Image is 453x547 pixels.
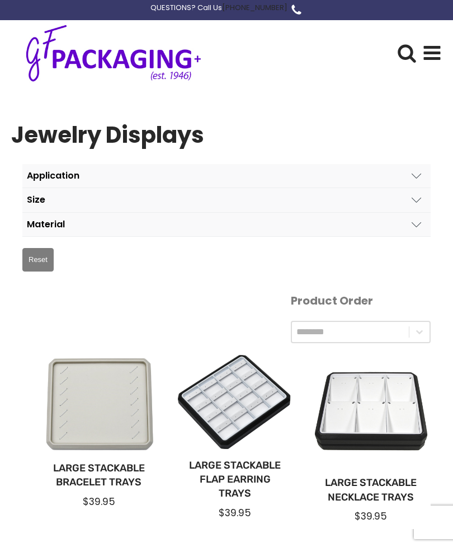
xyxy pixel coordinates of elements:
a: [PHONE_NUMBER] [222,2,287,13]
h1: Jewelry Displays [11,117,204,153]
button: Application [22,164,431,188]
button: Material [22,213,431,237]
a: Large Stackable Bracelet Trays [49,461,149,489]
div: QUESTIONS? Call Us [150,2,287,14]
div: $39.95 [49,495,149,508]
div: Material [27,219,65,230]
div: $39.95 [321,509,421,523]
a: Large Stackable Flap Earring Trays [185,459,285,501]
div: $39.95 [185,506,285,520]
img: GF Packaging + - Established 1946 [11,22,216,83]
div: Size [27,195,45,205]
a: Large Stackable Necklace Trays [321,476,421,504]
div: Application [27,171,79,181]
button: Size [22,188,431,212]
